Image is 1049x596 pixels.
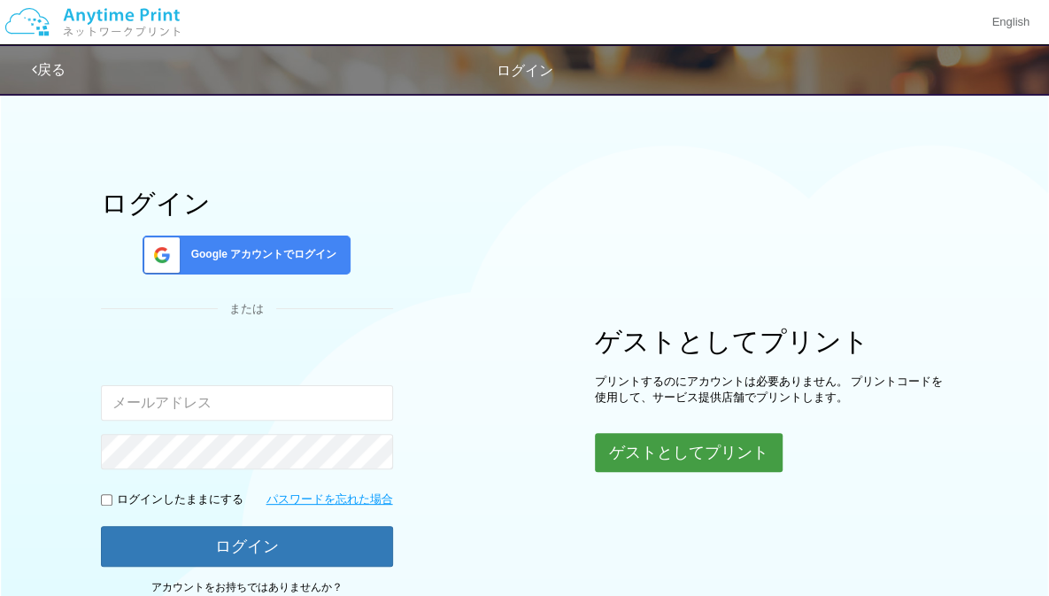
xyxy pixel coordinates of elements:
[497,63,553,78] span: ログイン
[266,492,393,508] a: パスワードを忘れた場合
[184,247,337,262] span: Google アカウントでログイン
[117,492,243,508] p: ログインしたままにする
[32,62,66,77] a: 戻る
[101,526,393,567] button: ログイン
[595,374,949,406] p: プリントするのにアカウントは必要ありません。 プリントコードを使用して、サービス提供店舗でプリントします。
[101,301,393,318] div: または
[595,327,949,356] h1: ゲストとしてプリント
[101,189,393,218] h1: ログイン
[101,385,393,421] input: メールアドレス
[595,433,783,472] button: ゲストとしてプリント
